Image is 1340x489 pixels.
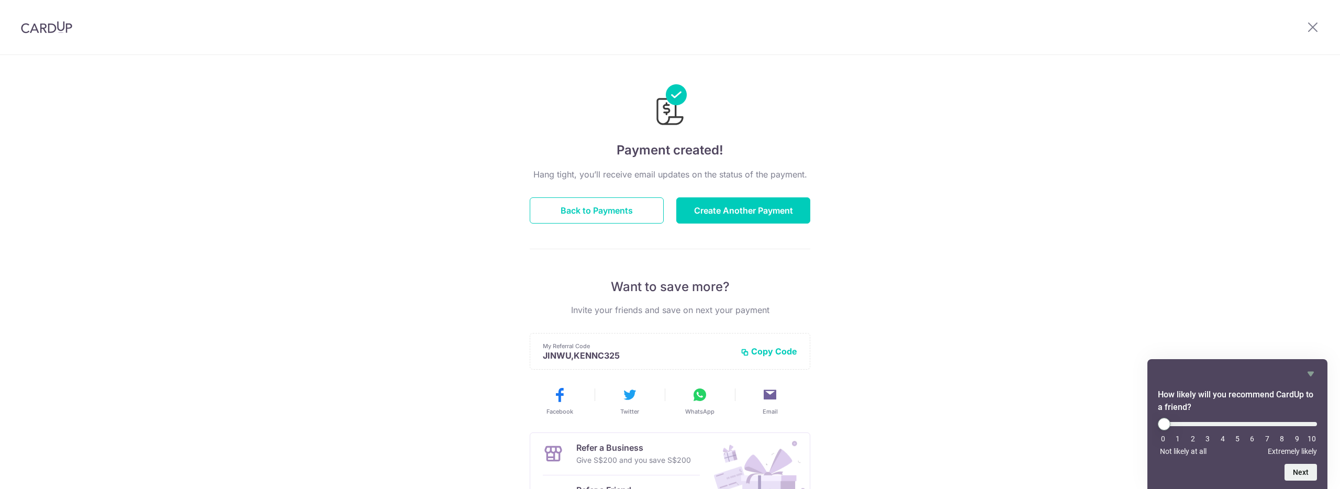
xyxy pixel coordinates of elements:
[1158,435,1168,443] li: 0
[620,407,639,416] span: Twitter
[1277,435,1287,443] li: 8
[653,84,687,128] img: Payments
[530,141,810,160] h4: Payment created!
[530,168,810,181] p: Hang tight, you’ll receive email updates on the status of the payment.
[543,350,732,361] p: JINWU,KENNC325
[1232,435,1243,443] li: 5
[1158,388,1317,414] h2: How likely will you recommend CardUp to a friend? Select an option from 0 to 10, with 0 being Not...
[1160,447,1207,455] span: Not likely at all
[1306,435,1317,443] li: 10
[543,342,732,350] p: My Referral Code
[739,386,801,416] button: Email
[1172,435,1183,443] li: 1
[1158,368,1317,481] div: How likely will you recommend CardUp to a friend? Select an option from 0 to 10, with 0 being Not...
[1292,435,1302,443] li: 9
[530,197,664,224] button: Back to Payments
[1247,435,1257,443] li: 6
[546,407,573,416] span: Facebook
[576,454,691,466] p: Give S$200 and you save S$200
[529,386,590,416] button: Facebook
[530,304,810,316] p: Invite your friends and save on next your payment
[676,197,810,224] button: Create Another Payment
[1218,435,1228,443] li: 4
[669,386,731,416] button: WhatsApp
[741,346,797,357] button: Copy Code
[530,279,810,295] p: Want to save more?
[1285,464,1317,481] button: Next question
[1262,435,1272,443] li: 7
[1268,447,1317,455] span: Extremely likely
[576,441,691,454] p: Refer a Business
[1158,418,1317,455] div: How likely will you recommend CardUp to a friend? Select an option from 0 to 10, with 0 being Not...
[599,386,661,416] button: Twitter
[1304,368,1317,380] button: Hide survey
[1188,435,1198,443] li: 2
[1202,435,1213,443] li: 3
[763,407,778,416] span: Email
[21,21,72,34] img: CardUp
[685,407,714,416] span: WhatsApp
